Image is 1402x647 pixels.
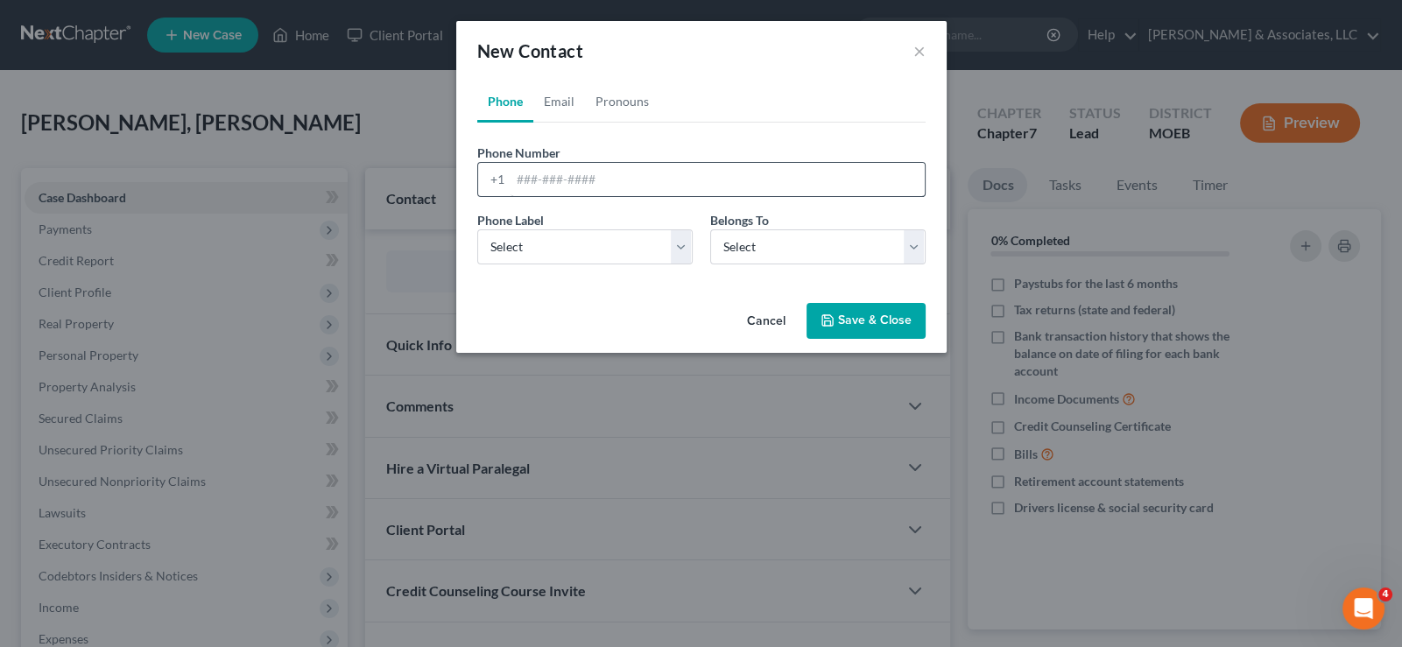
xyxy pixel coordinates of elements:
button: × [913,40,926,61]
input: ###-###-#### [511,163,925,196]
span: Phone Label [477,213,544,228]
a: Phone [477,81,533,123]
div: +1 [478,163,511,196]
span: Belongs To [710,213,769,228]
span: Phone Number [477,145,560,160]
a: Pronouns [585,81,659,123]
a: Email [533,81,585,123]
button: Cancel [733,305,800,340]
span: 4 [1378,587,1392,601]
iframe: Intercom live chat [1342,587,1384,629]
button: Save & Close [807,303,926,340]
span: New Contact [477,40,583,61]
